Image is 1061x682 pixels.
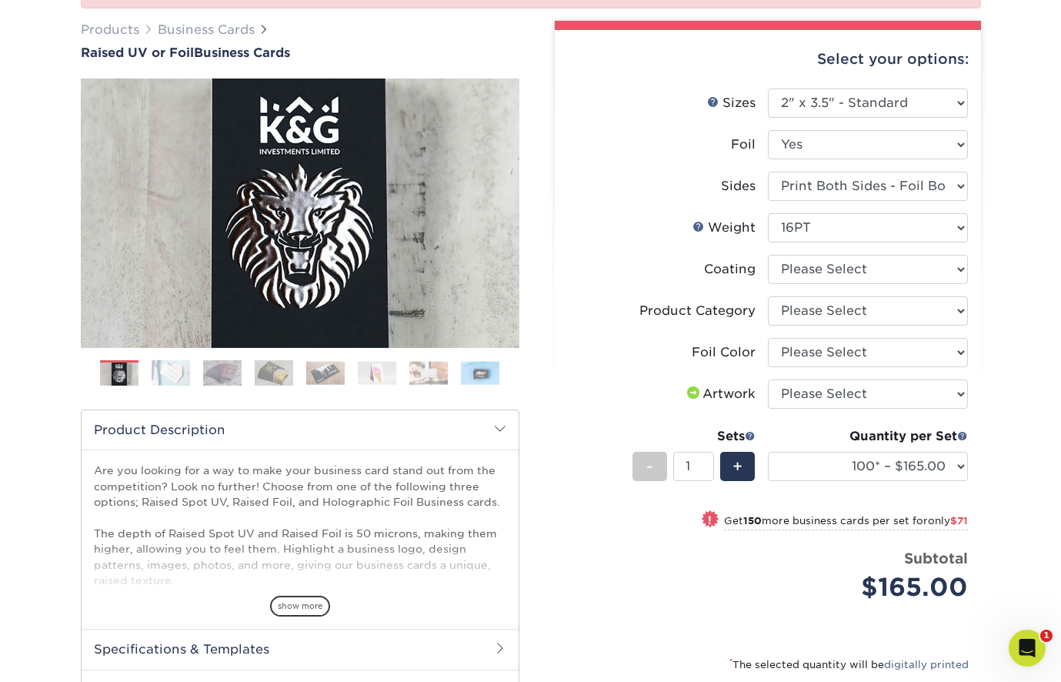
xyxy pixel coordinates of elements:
span: + [732,455,742,478]
div: Select your options: [567,30,969,89]
img: Business Cards 03 [203,359,242,386]
strong: Subtotal [904,550,968,567]
span: 1 [1040,630,1053,642]
h2: Specifications & Templates [82,629,519,669]
div: Foil Color [692,343,756,362]
div: Coating [704,260,756,279]
span: only [928,515,968,527]
iframe: Intercom live chat [1009,630,1046,667]
small: The selected quantity will be [729,659,969,670]
small: Get more business cards per set for [724,515,968,530]
span: - [646,455,653,478]
iframe: Google Customer Reviews [4,635,131,677]
img: Business Cards 07 [409,361,448,385]
div: Sets [632,427,756,446]
img: Business Cards 02 [152,359,190,386]
div: Foil [731,135,756,154]
strong: 150 [743,515,762,527]
div: Sides [721,177,756,196]
a: Products [81,22,139,37]
span: $71 [950,515,968,527]
div: Product Category [639,302,756,320]
img: Business Cards 08 [461,361,499,385]
img: Business Cards 06 [358,361,396,385]
img: Business Cards 01 [100,355,138,393]
div: $165.00 [779,569,968,606]
span: ! [708,512,712,528]
h2: Product Description [82,410,519,450]
img: Business Cards 05 [306,361,345,385]
span: Raised UV or Foil [81,45,194,60]
h1: Business Cards [81,45,519,60]
div: Quantity per Set [768,427,968,446]
a: Business Cards [158,22,255,37]
div: Weight [692,219,756,237]
a: Raised UV or FoilBusiness Cards [81,45,519,60]
img: Business Cards 04 [255,359,293,386]
a: digitally printed [884,659,969,670]
div: Sizes [707,94,756,112]
span: show more [270,596,330,617]
div: Artwork [684,385,756,403]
